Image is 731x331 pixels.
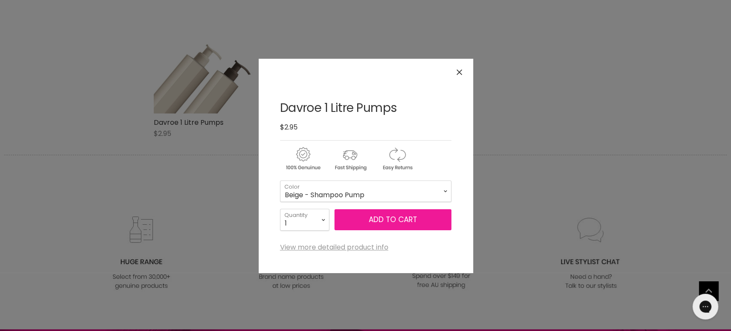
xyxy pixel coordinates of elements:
a: View more detailed product info [280,244,388,251]
button: Add to cart [334,209,451,231]
img: returns.gif [374,146,420,172]
button: Close [450,63,468,81]
span: Add to cart [369,214,417,225]
img: shipping.gif [327,146,373,172]
a: Davroe 1 Litre Pumps [280,99,397,116]
span: $2.95 [280,122,298,132]
img: genuine.gif [280,146,325,172]
iframe: Gorgias live chat messenger [688,291,722,322]
select: Quantity [280,209,329,230]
